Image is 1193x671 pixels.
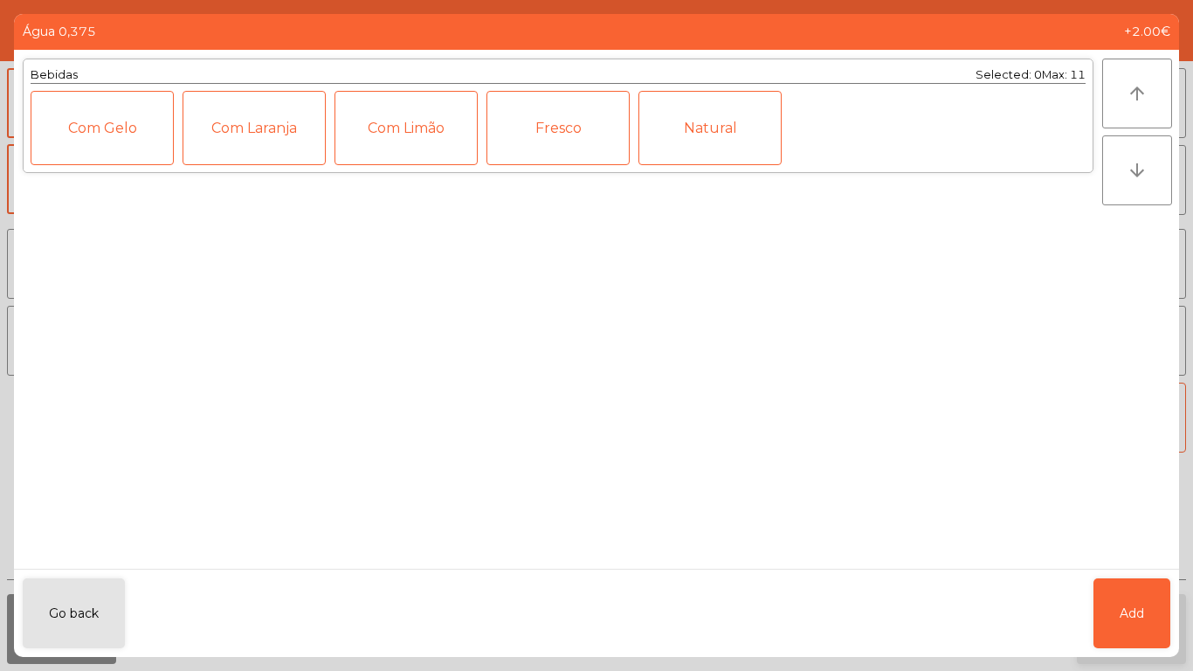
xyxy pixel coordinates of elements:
[31,66,78,83] div: Bebidas
[1093,578,1170,648] button: Add
[638,91,782,165] div: Natural
[1102,59,1172,128] button: arrow_upward
[1127,160,1148,181] i: arrow_downward
[334,91,478,165] div: Com Limão
[976,68,1042,81] span: Selected: 0
[1042,68,1086,81] span: Max: 11
[23,578,125,648] button: Go back
[1102,135,1172,205] button: arrow_downward
[183,91,326,165] div: Com Laranja
[486,91,630,165] div: Fresco
[23,23,96,41] span: Água 0,375
[1120,605,1144,623] span: Add
[1124,23,1170,41] span: +2.00€
[31,91,174,165] div: Com Gelo
[1127,83,1148,104] i: arrow_upward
